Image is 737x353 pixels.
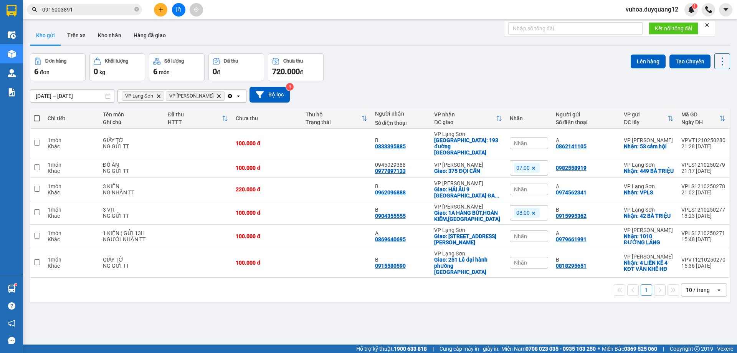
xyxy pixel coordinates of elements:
[694,346,700,351] span: copyright
[306,119,361,125] div: Trạng thái
[103,137,160,143] div: GIẤY TỜ
[40,69,50,75] span: đơn
[508,22,643,35] input: Nhập số tổng đài
[434,233,502,245] div: Giao: 59 NGUYỄN DU
[48,137,95,143] div: 1 món
[92,26,127,45] button: Kho nhận
[663,345,664,353] span: |
[375,207,427,213] div: B
[688,6,695,13] img: icon-new-feature
[556,119,616,125] div: Số điện thoại
[302,108,371,129] th: Toggle SortBy
[154,3,167,17] button: plus
[213,67,217,76] span: 0
[434,257,502,275] div: Giao: 251 Lê đại hành phường đông kinh
[48,257,95,263] div: 1 món
[602,345,657,353] span: Miền Bắc
[440,345,499,353] span: Cung cấp máy in - giấy in:
[434,131,502,137] div: VP Lạng Sơn
[681,213,725,219] div: 18:23 [DATE]
[719,3,732,17] button: caret-down
[103,183,160,189] div: 3 KIỆN
[556,111,616,118] div: Người gửi
[94,67,98,76] span: 0
[103,236,160,242] div: NGƯỜI NHẬN TT
[514,140,527,146] span: Nhãn
[624,183,674,189] div: VP Lạng Sơn
[103,189,160,196] div: NG NHẬN TT
[624,213,674,219] div: Nhận: 42 BÀ TRIỆU
[433,345,434,353] span: |
[624,168,674,174] div: Nhận: 449 BÀ TRIỆU
[216,94,221,98] svg: Delete
[134,6,139,13] span: close-circle
[434,227,502,233] div: VP Lạng Sơn
[159,69,170,75] span: món
[166,91,225,101] span: VP Minh Khai, close by backspace
[641,284,652,296] button: 1
[8,302,15,310] span: question-circle
[704,22,710,28] span: close
[236,233,297,239] div: 100.000 đ
[624,346,657,352] strong: 0369 525 060
[103,257,160,263] div: GIẤY TỜ
[236,260,297,266] div: 100.000 đ
[624,233,674,245] div: Nhận: 1010 ĐƯỜNG LÁNG
[8,69,16,77] img: warehouse-icon
[158,7,164,12] span: plus
[8,337,15,344] span: message
[655,24,692,33] span: Kết nối tổng đài
[134,7,139,12] span: close-circle
[103,263,160,269] div: NG GỬI TT
[8,31,16,39] img: warehouse-icon
[556,143,587,149] div: 0862141105
[172,3,185,17] button: file-add
[226,92,227,100] input: Selected VP Lạng Sơn, VP Minh Khai.
[103,207,160,213] div: 3 VỊT
[556,137,616,143] div: A
[48,230,95,236] div: 1 món
[678,108,729,129] th: Toggle SortBy
[375,236,406,242] div: 0869640695
[649,22,698,35] button: Kết nối tổng đài
[681,111,719,118] div: Mã GD
[514,186,527,192] span: Nhãn
[127,26,172,45] button: Hàng đã giao
[48,213,95,219] div: Khác
[176,7,181,12] span: file-add
[693,3,696,9] span: 1
[375,168,406,174] div: 0977897133
[375,213,406,219] div: 0904355555
[716,287,722,293] svg: open
[217,69,220,75] span: đ
[681,236,725,242] div: 15:48 [DATE]
[99,69,105,75] span: kg
[375,183,427,189] div: B
[624,111,668,118] div: VP gửi
[556,257,616,263] div: B
[434,162,502,168] div: VP [PERSON_NAME]
[681,183,725,189] div: VPLS1210250278
[89,53,145,81] button: Khối lượng0kg
[556,263,587,269] div: 0818295651
[236,186,297,192] div: 220.000 đ
[30,26,61,45] button: Kho gửi
[556,207,616,213] div: B
[283,58,303,64] div: Chưa thu
[514,233,527,239] span: Nhãn
[125,93,153,99] span: VP Lạng Sơn
[103,111,160,118] div: Tên món
[556,213,587,219] div: 0915995362
[48,115,95,121] div: Chi tiết
[149,53,205,81] button: Số lượng6món
[250,87,290,103] button: Bộ lọc
[624,207,674,213] div: VP Lạng Sơn
[681,119,719,125] div: Ngày ĐH
[434,210,502,222] div: Giao: 1A HÀNG BÚT,HOÀN KIẾM,HÀ NỘI
[495,192,499,199] span: ...
[48,143,95,149] div: Khác
[193,7,199,12] span: aim
[375,189,406,196] div: 0962096888
[103,162,160,168] div: ĐỒ ĂN
[236,115,297,121] div: Chưa thu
